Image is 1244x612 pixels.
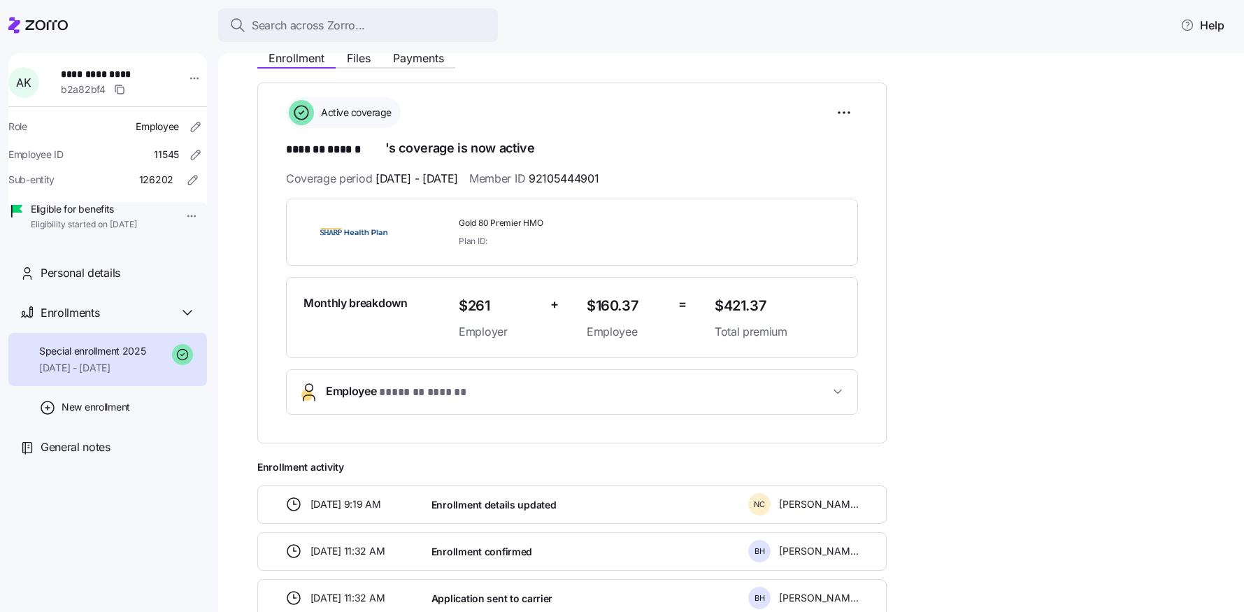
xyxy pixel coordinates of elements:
[678,294,687,315] span: =
[755,595,765,602] span: B H
[587,323,667,341] span: Employee
[459,294,539,318] span: $261
[8,148,64,162] span: Employee ID
[41,264,120,282] span: Personal details
[310,497,381,511] span: [DATE] 9:19 AM
[41,439,110,456] span: General notes
[347,52,371,64] span: Files
[376,170,458,187] span: [DATE] - [DATE]
[431,592,552,606] span: Application sent to carrier
[218,8,498,42] button: Search across Zorro...
[754,501,765,508] span: N C
[8,173,55,187] span: Sub-entity
[1169,11,1236,39] button: Help
[459,218,703,229] span: Gold 80 Premier HMO
[550,294,559,315] span: +
[310,591,385,605] span: [DATE] 11:32 AM
[139,173,173,187] span: 126202
[62,400,130,414] span: New enrollment
[755,548,765,555] span: B H
[317,106,392,120] span: Active coverage
[779,591,859,605] span: [PERSON_NAME]
[779,497,859,511] span: [PERSON_NAME]
[31,219,137,231] span: Eligibility started on [DATE]
[41,304,99,322] span: Enrollments
[136,120,179,134] span: Employee
[459,235,487,247] span: Plan ID:
[779,544,859,558] span: [PERSON_NAME]
[431,498,557,512] span: Enrollment details updated
[431,545,532,559] span: Enrollment confirmed
[8,120,27,134] span: Role
[252,17,365,34] span: Search across Zorro...
[529,170,599,187] span: 92105444901
[39,344,146,358] span: Special enrollment 2025
[715,323,841,341] span: Total premium
[16,77,31,88] span: A K
[459,323,539,341] span: Employer
[326,383,485,401] span: Employee
[154,148,179,162] span: 11545
[257,460,887,474] span: Enrollment activity
[31,202,137,216] span: Eligible for benefits
[61,83,106,97] span: b2a82bf4
[469,170,599,187] span: Member ID
[1180,17,1224,34] span: Help
[310,544,385,558] span: [DATE] 11:32 AM
[286,170,458,187] span: Coverage period
[303,294,408,312] span: Monthly breakdown
[39,361,146,375] span: [DATE] - [DATE]
[587,294,667,318] span: $160.37
[269,52,324,64] span: Enrollment
[286,139,858,159] h1: 's coverage is now active
[715,294,841,318] span: $421.37
[303,216,404,248] img: Sharp Health Plan
[393,52,444,64] span: Payments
